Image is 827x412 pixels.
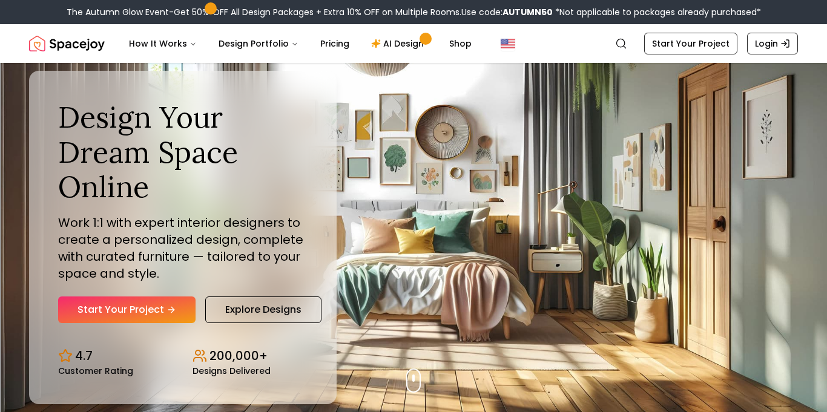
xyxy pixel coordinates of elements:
small: Customer Rating [58,367,133,375]
button: Design Portfolio [209,31,308,56]
div: Design stats [58,338,308,375]
a: Explore Designs [205,296,321,323]
span: Use code: [461,6,553,18]
p: 4.7 [75,347,93,364]
a: Shop [440,31,481,56]
a: Start Your Project [58,296,196,323]
p: Work 1:1 with expert interior designers to create a personalized design, complete with curated fu... [58,214,308,282]
span: *Not applicable to packages already purchased* [553,6,761,18]
a: Start Your Project [644,33,737,54]
p: 200,000+ [209,347,268,364]
h1: Design Your Dream Space Online [58,100,308,204]
a: Spacejoy [29,31,105,56]
a: Login [747,33,798,54]
nav: Main [119,31,481,56]
img: United States [501,36,515,51]
img: Spacejoy Logo [29,31,105,56]
a: AI Design [361,31,437,56]
div: The Autumn Glow Event-Get 50% OFF All Design Packages + Extra 10% OFF on Multiple Rooms. [67,6,761,18]
b: AUTUMN50 [502,6,553,18]
a: Pricing [311,31,359,56]
small: Designs Delivered [193,367,271,375]
nav: Global [29,24,798,63]
button: How It Works [119,31,206,56]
